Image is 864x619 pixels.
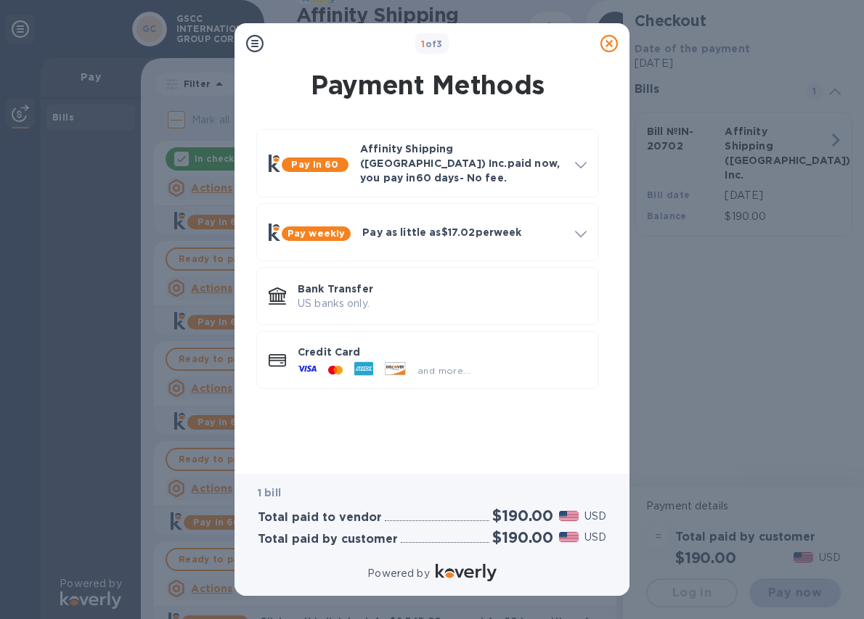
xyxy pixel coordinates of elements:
[492,507,553,525] h2: $190.00
[298,282,587,296] p: Bank Transfer
[436,564,497,581] img: Logo
[298,296,587,311] p: US banks only.
[559,532,579,542] img: USD
[258,487,281,499] b: 1 bill
[362,225,563,239] p: Pay as little as $17.02 per week
[492,528,553,546] h2: $190.00
[584,509,606,524] p: USD
[417,365,470,376] span: and more...
[258,511,382,525] h3: Total paid to vendor
[258,533,398,546] h3: Total paid by customer
[367,566,429,581] p: Powered by
[298,345,587,359] p: Credit Card
[291,159,338,170] b: Pay in 60
[253,70,602,100] h1: Payment Methods
[360,142,563,185] p: Affinity Shipping ([GEOGRAPHIC_DATA]) Inc. paid now, you pay in 60 days - No fee.
[421,38,425,49] span: 1
[559,511,579,521] img: USD
[584,530,606,545] p: USD
[421,38,443,49] b: of 3
[288,228,345,239] b: Pay weekly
